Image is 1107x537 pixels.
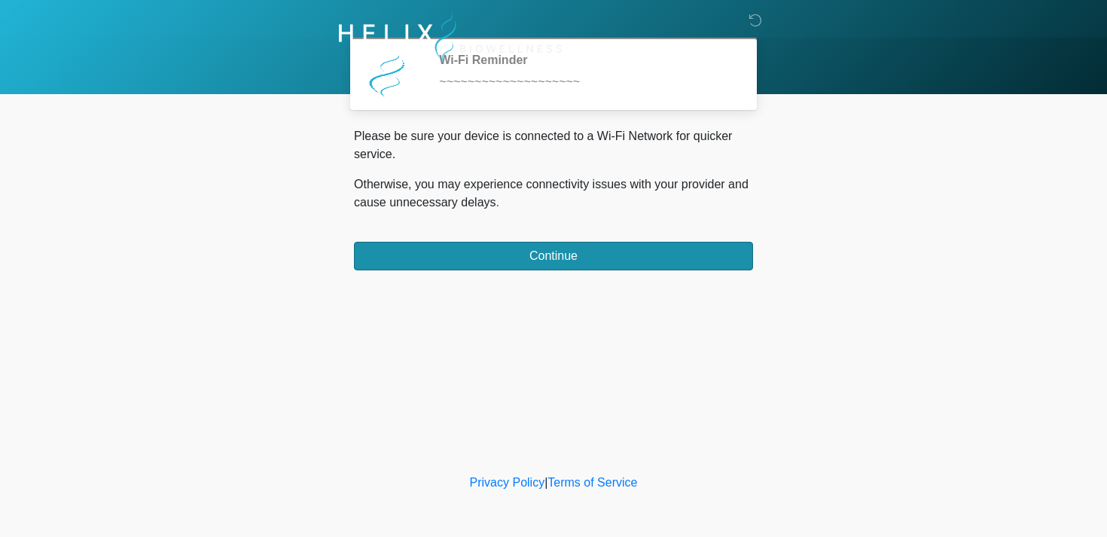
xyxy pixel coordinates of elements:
[439,73,730,91] div: ~~~~~~~~~~~~~~~~~~~~
[470,476,545,489] a: Privacy Policy
[339,11,563,65] img: Helix Biowellness Logo
[547,476,637,489] a: Terms of Service
[354,127,753,163] p: Please be sure your device is connected to a Wi-Fi Network for quicker service.
[496,196,499,209] span: .
[544,476,547,489] a: |
[354,242,753,270] button: Continue
[354,175,753,212] p: Otherwise, you may experience connectivity issues with your provider and cause unnecessary delays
